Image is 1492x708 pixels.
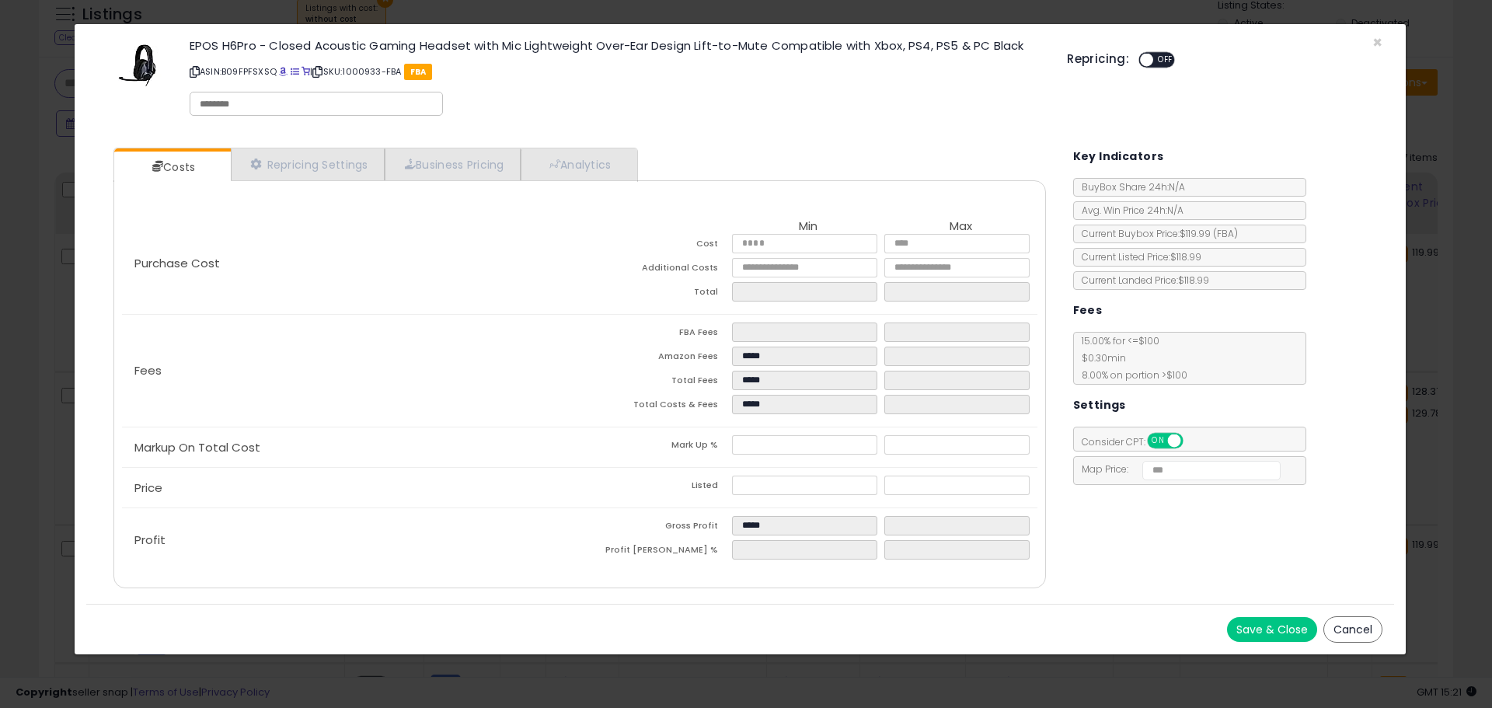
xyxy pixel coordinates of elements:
button: Save & Close [1227,617,1317,642]
span: BuyBox Share 24h: N/A [1074,180,1185,194]
img: 31wtPZzHIdL._SL60_.jpg [115,40,162,86]
span: Avg. Win Price 24h: N/A [1074,204,1183,217]
p: Fees [122,364,580,377]
td: FBA Fees [580,323,732,347]
td: Listed [580,476,732,500]
span: ON [1149,434,1168,448]
span: 8.00 % on portion > $100 [1074,368,1187,382]
a: Analytics [521,148,636,180]
p: Purchase Cost [122,257,580,270]
td: Amazon Fees [580,347,732,371]
span: ( FBA ) [1213,227,1238,240]
td: Mark Up % [580,435,732,459]
p: ASIN: B09FPFSXSQ | SKU: 1000933-FBA [190,59,1044,84]
p: Markup On Total Cost [122,441,580,454]
a: Costs [114,152,229,183]
p: Price [122,482,580,494]
span: OFF [1153,54,1178,67]
th: Max [884,220,1037,234]
h3: EPOS H6Pro - Closed Acoustic Gaming Headset with Mic Lightweight Over-Ear Design Lift-to-Mute Com... [190,40,1044,51]
span: Map Price: [1074,462,1281,476]
span: Current Listed Price: $118.99 [1074,250,1201,263]
a: BuyBox page [279,65,288,78]
td: Total [580,282,732,306]
span: FBA [404,64,433,80]
span: $0.30 min [1074,351,1126,364]
td: Profit [PERSON_NAME] % [580,540,732,564]
span: Current Landed Price: $118.99 [1074,274,1209,287]
span: OFF [1180,434,1205,448]
h5: Key Indicators [1073,147,1164,166]
p: Profit [122,534,580,546]
h5: Fees [1073,301,1103,320]
a: All offer listings [291,65,299,78]
span: 15.00 % for <= $100 [1074,334,1187,382]
span: $119.99 [1180,227,1238,240]
span: × [1372,31,1382,54]
a: Your listing only [302,65,310,78]
td: Total Fees [580,371,732,395]
a: Repricing Settings [231,148,385,180]
td: Additional Costs [580,258,732,282]
td: Total Costs & Fees [580,395,732,419]
td: Gross Profit [580,516,732,540]
span: Current Buybox Price: [1074,227,1238,240]
a: Business Pricing [385,148,521,180]
span: Consider CPT: [1074,435,1204,448]
th: Min [732,220,884,234]
button: Cancel [1323,616,1382,643]
td: Cost [580,234,732,258]
h5: Repricing: [1067,53,1129,65]
h5: Settings [1073,396,1126,415]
